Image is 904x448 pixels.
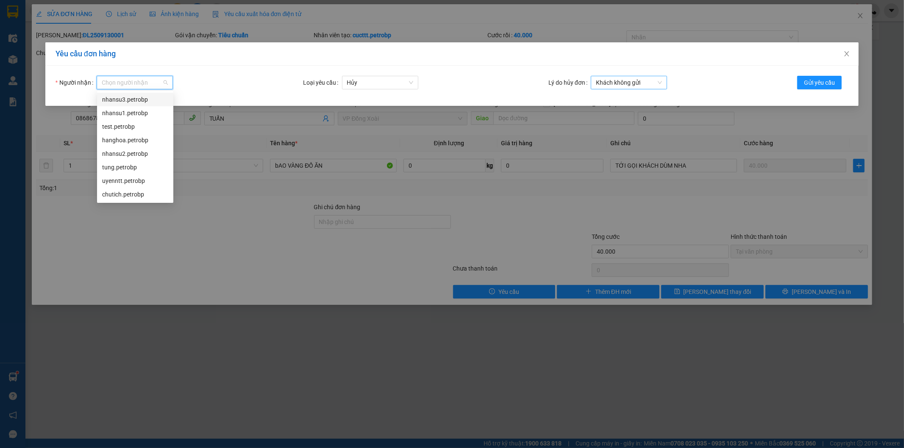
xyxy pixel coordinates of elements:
div: tung.petrobp [102,163,168,172]
span: close [843,50,850,57]
div: CHÚ LÂN [7,28,75,38]
button: Close [835,42,859,66]
div: nhansu3.petrobp [97,93,173,106]
span: Gửi: [7,8,20,17]
button: Gửi yêu cầu [797,76,842,89]
div: nhansu2.petrobp [97,147,173,160]
span: Nhận: [81,8,101,17]
div: test.petrobp [97,120,173,133]
div: nhansu3.petrobp [102,95,168,104]
span: CR : [6,55,19,64]
div: uyenntt.petrobp [102,176,168,185]
div: nhansu1.petrobp [97,106,173,120]
div: TUẤN [81,28,139,38]
div: uyenntt.petrobp [97,174,173,188]
div: VP [PERSON_NAME] [7,7,75,28]
div: 40.000 [6,55,76,65]
div: VP Đồng Xoài [81,7,139,28]
span: Khách không gửi [596,76,662,89]
label: Lý do hủy đơn [548,76,591,89]
div: nhansu2.petrobp [102,149,168,158]
div: tung.petrobp [97,160,173,174]
div: hanghoa.petrobp [102,136,168,145]
div: chutich.petrobp [97,188,173,201]
span: Gửi yêu cầu [804,78,835,87]
div: chutich.petrobp [102,190,168,199]
span: Hủy [347,76,413,89]
label: Người nhận [56,76,97,89]
div: Yêu cầu đơn hàng [56,49,849,58]
div: test.petrobp [102,122,168,131]
div: nhansu1.petrobp [102,108,168,118]
label: Loại yêu cầu [303,76,342,89]
div: hanghoa.petrobp [97,133,173,147]
input: Người nhận [102,76,162,89]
